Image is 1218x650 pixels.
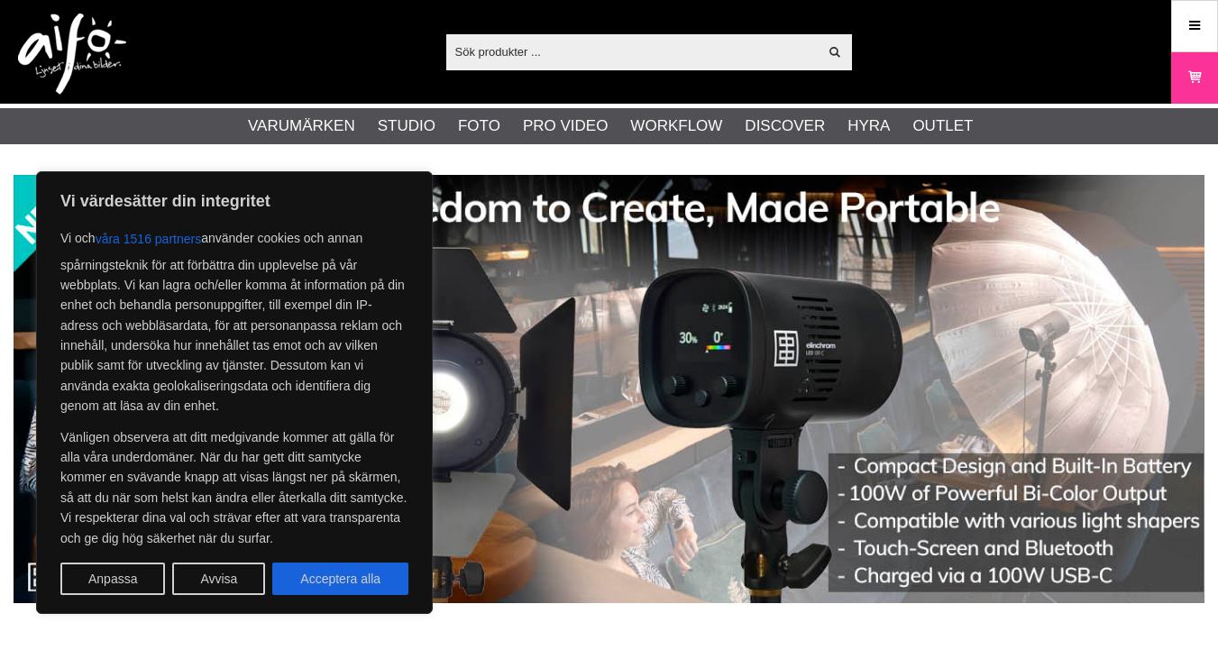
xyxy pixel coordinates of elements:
[523,114,608,138] a: Pro Video
[272,563,408,595] button: Acceptera alla
[60,223,408,417] p: Vi och använder cookies och annan spårningsteknik för att förbättra din upplevelse på vår webbpla...
[60,563,165,595] button: Anpassa
[60,427,408,548] p: Vänligen observera att ditt medgivande kommer att gälla för alla våra underdomäner. När du har ge...
[14,175,1204,603] img: Annons:002 banner-elin-led100c11390x.jpg
[458,114,500,138] a: Foto
[60,190,408,212] p: Vi värdesätter din integritet
[446,38,819,65] input: Sök produkter ...
[172,563,265,595] button: Avvisa
[847,114,890,138] a: Hyra
[630,114,722,138] a: Workflow
[378,114,435,138] a: Studio
[18,14,126,95] img: logo.png
[745,114,825,138] a: Discover
[248,114,355,138] a: Varumärken
[912,114,973,138] a: Outlet
[96,223,202,255] button: våra 1516 partners
[36,171,433,614] div: Vi värdesätter din integritet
